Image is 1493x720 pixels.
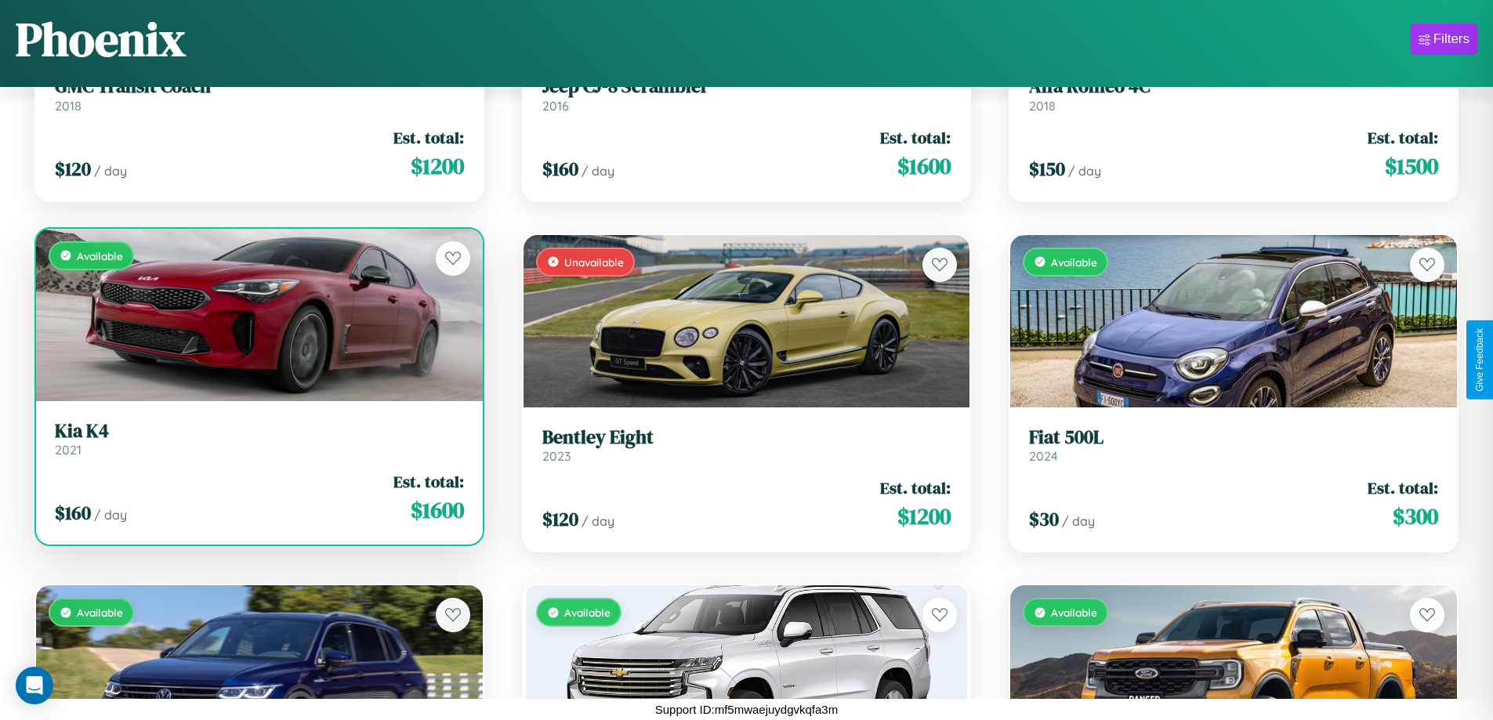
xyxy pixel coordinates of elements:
span: $ 160 [55,500,91,526]
span: $ 300 [1393,501,1438,532]
span: $ 30 [1029,506,1059,532]
span: 2023 [542,448,571,464]
span: Est. total: [1368,126,1438,149]
span: Available [1051,255,1097,269]
span: / day [94,507,127,523]
span: $ 1600 [897,150,951,182]
h3: GMC Transit Coach [55,75,464,98]
span: / day [1062,513,1095,529]
h1: Phoenix [16,7,186,71]
span: $ 160 [542,156,578,182]
span: 2024 [1029,448,1058,464]
span: / day [94,163,127,179]
span: / day [582,163,614,179]
span: Available [77,606,123,619]
h3: Jeep CJ-8 Scrambler [542,75,951,98]
span: $ 150 [1029,156,1065,182]
span: 2018 [55,98,82,114]
span: Unavailable [564,255,624,269]
a: GMC Transit Coach2018 [55,75,464,114]
span: Est. total: [393,470,464,493]
span: Est. total: [393,126,464,149]
span: Est. total: [880,476,951,499]
span: $ 120 [542,506,578,532]
a: Kia K42021 [55,420,464,458]
span: $ 1600 [411,494,464,526]
span: $ 1200 [897,501,951,532]
span: 2016 [542,98,569,114]
h3: Fiat 500L [1029,426,1438,449]
div: Filters [1433,31,1469,47]
span: $ 120 [55,156,91,182]
span: Available [1051,606,1097,619]
span: Est. total: [880,126,951,149]
p: Support ID: mf5mwaejuydgvkqfa3m [655,699,838,720]
div: Open Intercom Messenger [16,667,53,704]
a: Alfa Romeo 4C2018 [1029,75,1438,114]
span: Available [564,606,611,619]
h3: Kia K4 [55,420,464,443]
span: $ 1500 [1385,150,1438,182]
span: $ 1200 [411,150,464,182]
span: 2018 [1029,98,1056,114]
span: / day [1068,163,1101,179]
a: Fiat 500L2024 [1029,426,1438,465]
button: Filters [1411,24,1477,55]
span: Available [77,249,123,262]
span: Est. total: [1368,476,1438,499]
span: 2021 [55,442,82,458]
div: Give Feedback [1474,328,1485,392]
span: / day [582,513,614,529]
a: Jeep CJ-8 Scrambler2016 [542,75,951,114]
h3: Bentley Eight [542,426,951,449]
a: Bentley Eight2023 [542,426,951,465]
h3: Alfa Romeo 4C [1029,75,1438,98]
